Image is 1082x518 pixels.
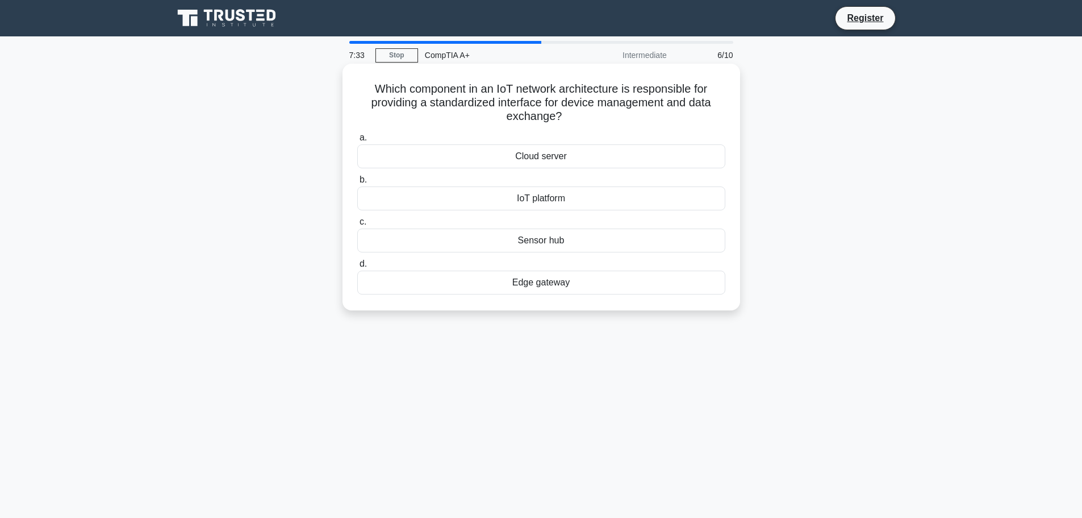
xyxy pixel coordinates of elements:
span: c. [360,217,366,226]
div: IoT platform [357,187,725,210]
div: Cloud server [357,144,725,168]
div: Edge gateway [357,271,725,295]
div: Intermediate [574,44,674,67]
a: Stop [375,48,418,63]
span: a. [360,132,367,142]
span: d. [360,259,367,268]
a: Register [840,11,890,25]
div: Sensor hub [357,229,725,252]
div: 7:33 [342,44,375,67]
div: 6/10 [674,44,740,67]
h5: Which component in an IoT network architecture is responsible for providing a standardized interf... [356,82,726,124]
span: b. [360,175,367,184]
div: CompTIA A+ [418,44,574,67]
